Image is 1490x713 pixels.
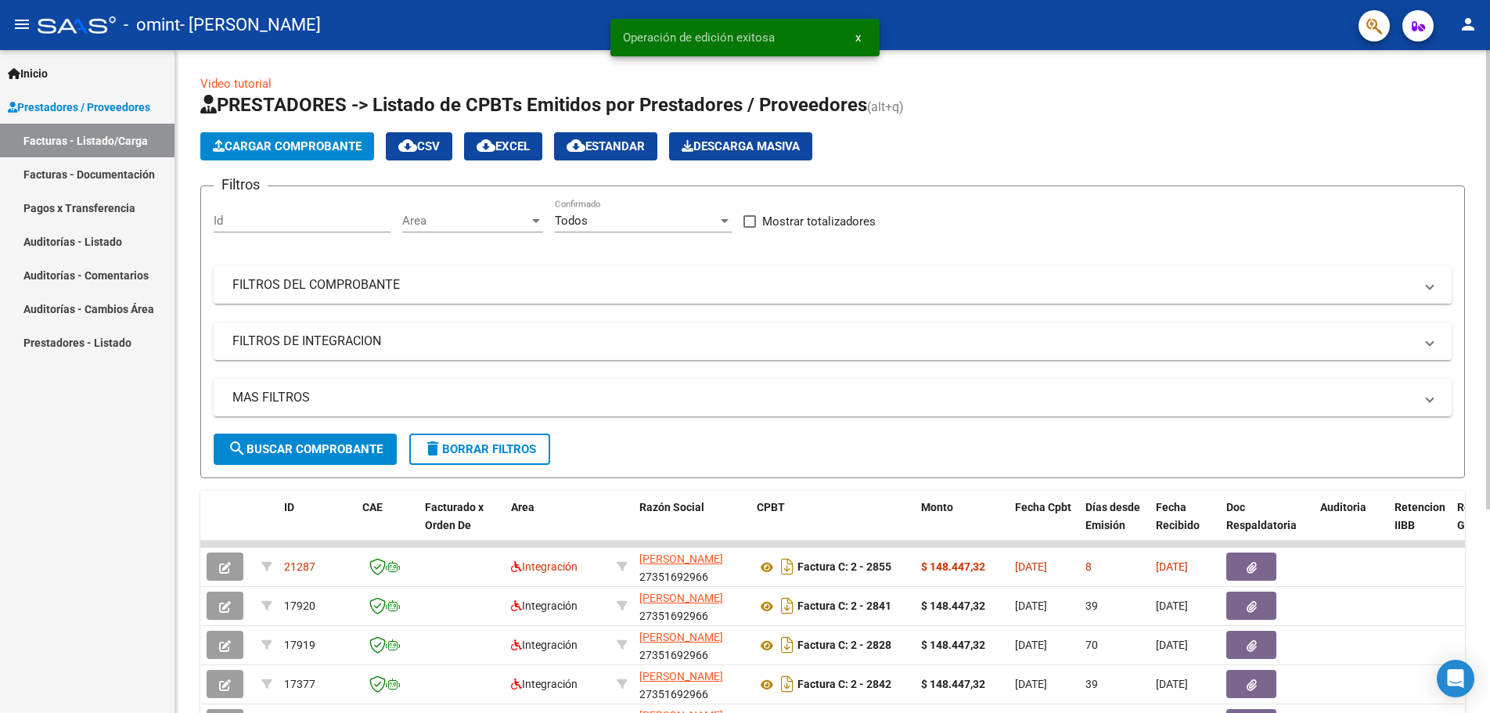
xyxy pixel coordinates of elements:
span: - [PERSON_NAME] [180,8,321,42]
span: [DATE] [1015,678,1047,690]
div: 27351692966 [639,550,744,583]
datatable-header-cell: CPBT [750,491,915,560]
button: Descarga Masiva [669,132,812,160]
datatable-header-cell: Doc Respaldatoria [1220,491,1314,560]
mat-icon: delete [423,439,442,458]
datatable-header-cell: Fecha Cpbt [1009,491,1079,560]
span: CAE [362,501,383,513]
span: Integración [511,639,578,651]
span: Auditoria [1320,501,1366,513]
span: 39 [1085,600,1098,612]
div: 27351692966 [639,668,744,700]
span: [PERSON_NAME] [639,553,723,565]
span: [DATE] [1156,560,1188,573]
datatable-header-cell: Razón Social [633,491,750,560]
mat-icon: cloud_download [567,136,585,155]
span: 39 [1085,678,1098,690]
datatable-header-cell: CAE [356,491,419,560]
span: 17377 [284,678,315,690]
mat-expansion-panel-header: FILTROS DE INTEGRACION [214,322,1452,360]
span: CPBT [757,501,785,513]
button: EXCEL [464,132,542,160]
i: Descargar documento [777,632,797,657]
span: Buscar Comprobante [228,442,383,456]
datatable-header-cell: Monto [915,491,1009,560]
strong: Factura C: 2 - 2828 [797,639,891,652]
mat-icon: cloud_download [398,136,417,155]
span: Monto [921,501,953,513]
a: Video tutorial [200,77,272,91]
button: Borrar Filtros [409,434,550,465]
i: Descargar documento [777,672,797,697]
span: Area [402,214,529,228]
span: x [855,31,861,45]
strong: Factura C: 2 - 2841 [797,600,891,613]
span: [DATE] [1015,600,1047,612]
span: EXCEL [477,139,530,153]
mat-expansion-panel-header: MAS FILTROS [214,379,1452,416]
span: 17920 [284,600,315,612]
span: [PERSON_NAME] [639,670,723,682]
button: Cargar Comprobante [200,132,374,160]
datatable-header-cell: Area [505,491,610,560]
datatable-header-cell: Días desde Emisión [1079,491,1150,560]
datatable-header-cell: Retencion IIBB [1388,491,1451,560]
span: Retencion IIBB [1395,501,1445,531]
mat-icon: menu [13,15,31,34]
span: [DATE] [1156,639,1188,651]
span: Razón Social [639,501,704,513]
span: [DATE] [1015,560,1047,573]
span: Fecha Recibido [1156,501,1200,531]
span: Integración [511,560,578,573]
span: Inicio [8,65,48,82]
app-download-masive: Descarga masiva de comprobantes (adjuntos) [669,132,812,160]
strong: Factura C: 2 - 2855 [797,561,891,574]
span: PRESTADORES -> Listado de CPBTs Emitidos por Prestadores / Proveedores [200,94,867,116]
span: Area [511,501,534,513]
mat-panel-title: FILTROS DEL COMPROBANTE [232,276,1414,293]
button: Estandar [554,132,657,160]
span: Mostrar totalizadores [762,212,876,231]
i: Descargar documento [777,593,797,618]
datatable-header-cell: ID [278,491,356,560]
mat-icon: person [1459,15,1477,34]
span: Fecha Cpbt [1015,501,1071,513]
span: Integración [511,600,578,612]
button: x [843,23,873,52]
span: Operación de edición exitosa [623,30,775,45]
span: Prestadores / Proveedores [8,99,150,116]
button: CSV [386,132,452,160]
mat-icon: cloud_download [477,136,495,155]
h3: Filtros [214,174,268,196]
strong: $ 148.447,32 [921,639,985,651]
datatable-header-cell: Fecha Recibido [1150,491,1220,560]
span: [DATE] [1156,600,1188,612]
div: 27351692966 [639,628,744,661]
div: 27351692966 [639,589,744,622]
button: Buscar Comprobante [214,434,397,465]
i: Descargar documento [777,554,797,579]
span: - omint [124,8,180,42]
span: Integración [511,678,578,690]
strong: $ 148.447,32 [921,600,985,612]
mat-panel-title: FILTROS DE INTEGRACION [232,333,1414,350]
span: Doc Respaldatoria [1226,501,1297,531]
span: (alt+q) [867,99,904,114]
span: Facturado x Orden De [425,501,484,531]
span: ID [284,501,294,513]
span: [PERSON_NAME] [639,631,723,643]
strong: $ 148.447,32 [921,560,985,573]
strong: Factura C: 2 - 2842 [797,679,891,691]
mat-icon: search [228,439,247,458]
span: Borrar Filtros [423,442,536,456]
datatable-header-cell: Auditoria [1314,491,1388,560]
span: [PERSON_NAME] [639,592,723,604]
span: 21287 [284,560,315,573]
span: Días desde Emisión [1085,501,1140,531]
span: 70 [1085,639,1098,651]
div: Open Intercom Messenger [1437,660,1474,697]
span: [DATE] [1015,639,1047,651]
datatable-header-cell: Facturado x Orden De [419,491,505,560]
span: 8 [1085,560,1092,573]
span: 17919 [284,639,315,651]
